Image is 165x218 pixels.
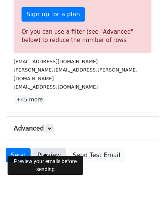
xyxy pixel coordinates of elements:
div: Preview your emails before sending [8,156,83,175]
a: Send [6,148,31,162]
a: Sign up for a plan [22,7,85,22]
h5: Advanced [14,124,151,132]
small: [EMAIL_ADDRESS][DOMAIN_NAME] [14,59,98,64]
a: Preview [32,148,66,162]
div: Or you can use a filter (see "Advanced" below) to reduce the number of rows [22,28,143,45]
a: +45 more [14,95,45,104]
a: Send Test Email [68,148,125,162]
small: [EMAIL_ADDRESS][DOMAIN_NAME] [14,84,98,90]
iframe: Chat Widget [127,182,165,218]
small: [PERSON_NAME][EMAIL_ADDRESS][PERSON_NAME][DOMAIN_NAME] [14,67,137,81]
